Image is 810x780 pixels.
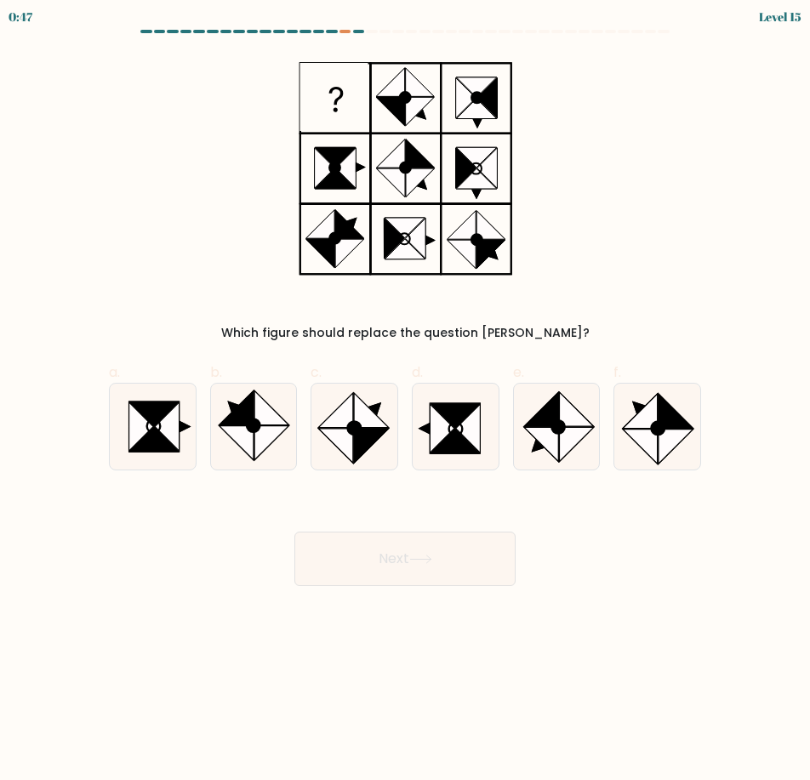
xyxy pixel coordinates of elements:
span: a. [109,362,120,382]
span: c. [311,362,322,382]
div: Level 15 [759,8,801,26]
span: b. [210,362,222,382]
span: d. [412,362,423,382]
span: e. [513,362,524,382]
button: Next [294,532,516,586]
div: Which figure should replace the question [PERSON_NAME]? [119,324,691,342]
span: f. [613,362,621,382]
div: 0:47 [9,8,32,26]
